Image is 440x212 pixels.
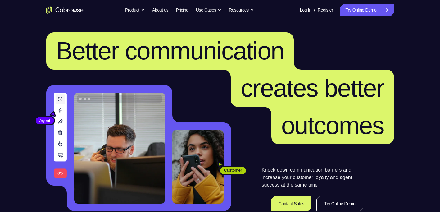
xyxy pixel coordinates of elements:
[56,37,284,65] span: Better communication
[281,112,384,139] span: outcomes
[229,4,254,16] button: Resources
[176,4,188,16] a: Pricing
[172,130,224,204] img: A customer holding their phone
[262,166,363,189] p: Knock down communication barriers and increase your customer loyalty and agent success at the sam...
[125,4,145,16] button: Product
[316,196,363,211] a: Try Online Demo
[271,196,312,211] a: Contact Sales
[314,6,315,14] span: /
[300,4,311,16] a: Log In
[196,4,221,16] button: Use Cases
[241,74,384,102] span: creates better
[46,6,84,14] a: Go to the home page
[318,4,333,16] a: Register
[74,93,165,204] img: A customer support agent talking on the phone
[152,4,168,16] a: About us
[340,4,394,16] a: Try Online Demo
